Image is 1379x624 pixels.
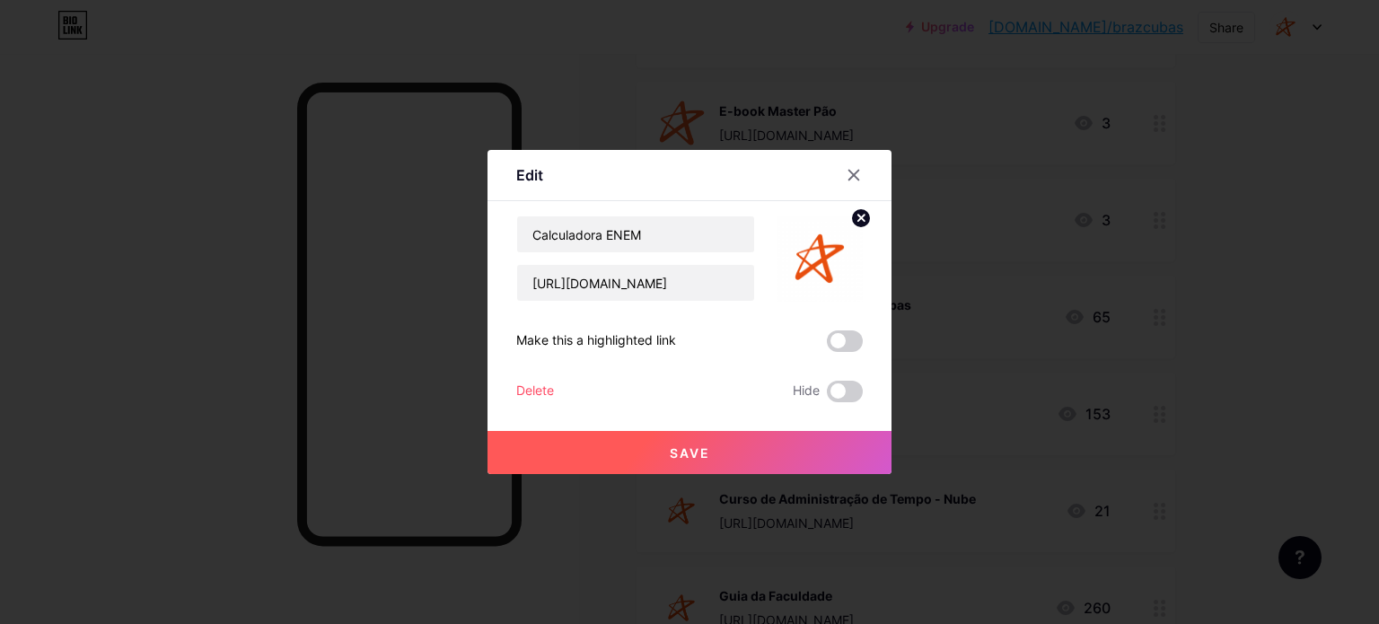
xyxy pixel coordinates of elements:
[670,445,710,461] span: Save
[777,215,863,302] img: link_thumbnail
[516,164,543,186] div: Edit
[517,265,754,301] input: URL
[517,216,754,252] input: Title
[487,431,892,474] button: Save
[516,330,676,352] div: Make this a highlighted link
[793,381,820,402] span: Hide
[516,381,554,402] div: Delete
